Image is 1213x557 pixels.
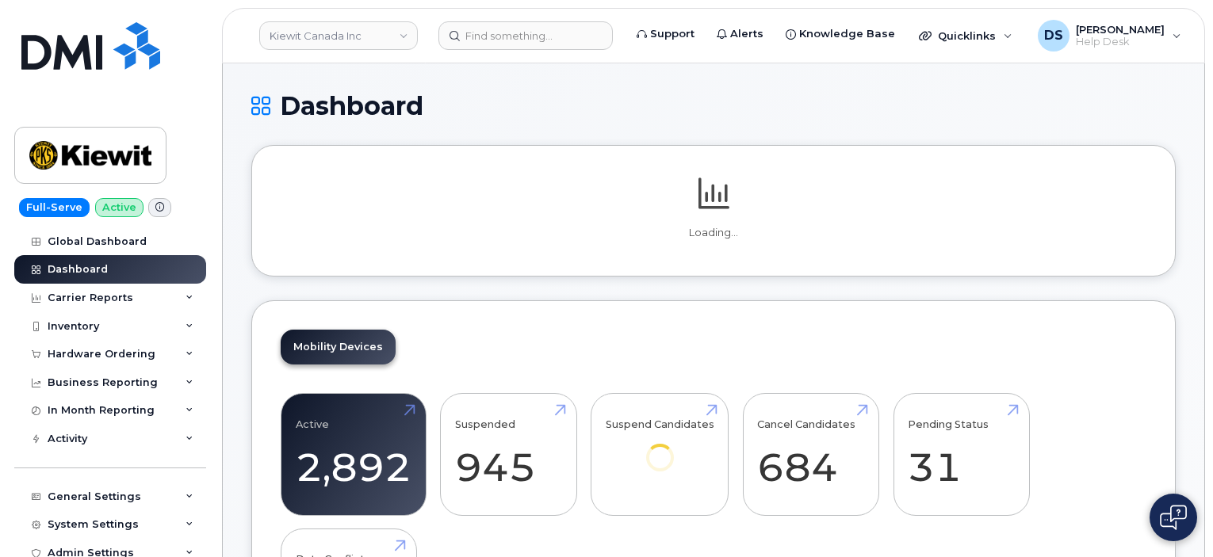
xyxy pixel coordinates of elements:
h1: Dashboard [251,92,1176,120]
p: Loading... [281,226,1146,240]
a: Cancel Candidates 684 [757,402,864,507]
a: Mobility Devices [281,330,396,364]
a: Active 2,892 [296,402,411,507]
a: Suspended 945 [455,402,562,507]
a: Suspend Candidates [606,402,714,494]
img: Open chat [1160,505,1187,530]
a: Pending Status 31 [908,402,1015,507]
